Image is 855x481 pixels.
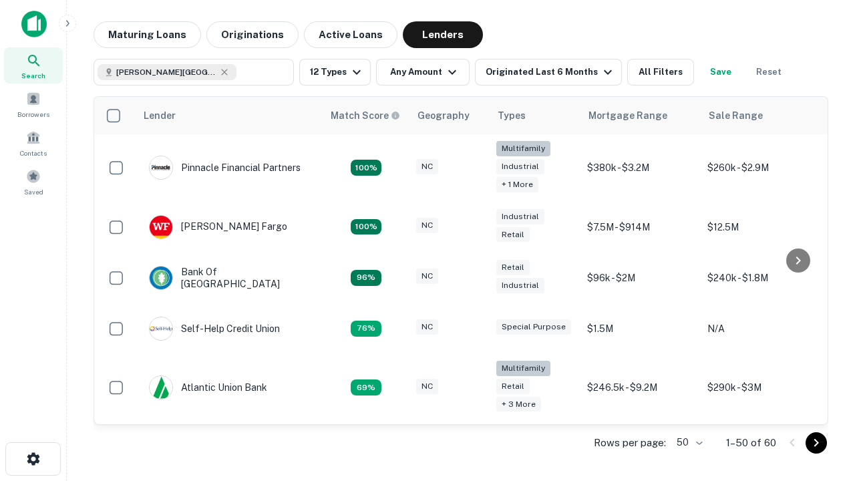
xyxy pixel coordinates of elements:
div: Mortgage Range [588,108,667,124]
span: Contacts [20,148,47,158]
div: Multifamily [496,141,550,156]
span: Borrowers [17,109,49,120]
img: picture [150,317,172,340]
th: Lender [136,97,323,134]
div: [PERSON_NAME] Fargo [149,215,287,239]
div: Capitalize uses an advanced AI algorithm to match your search with the best lender. The match sco... [331,108,400,123]
div: + 1 more [496,177,538,192]
th: Mortgage Range [580,97,701,134]
div: Retail [496,260,530,275]
div: NC [416,218,438,233]
div: Lender [144,108,176,124]
a: Saved [4,164,63,200]
p: Rows per page: [594,435,666,451]
td: $12.5M [701,202,821,253]
div: Industrial [496,278,544,293]
td: $240k - $1.8M [701,253,821,303]
span: Search [21,70,45,81]
button: Save your search to get updates of matches that match your search criteria. [699,59,742,86]
th: Sale Range [701,97,821,134]
a: Search [4,47,63,84]
div: + 3 more [496,397,541,412]
button: Active Loans [304,21,397,48]
div: Types [498,108,526,124]
div: NC [416,159,438,174]
button: All Filters [627,59,694,86]
button: 12 Types [299,59,371,86]
th: Geography [409,97,490,134]
div: Atlantic Union Bank [149,375,267,399]
div: Bank Of [GEOGRAPHIC_DATA] [149,266,309,290]
button: Reset [747,59,790,86]
td: $1.5M [580,303,701,354]
td: $260k - $2.9M [701,134,821,202]
div: Matching Properties: 11, hasApolloMatch: undefined [351,321,381,337]
td: $96k - $2M [580,253,701,303]
button: Any Amount [376,59,470,86]
img: picture [150,267,172,289]
td: N/A [701,303,821,354]
div: Pinnacle Financial Partners [149,156,301,180]
img: picture [150,216,172,238]
button: Originated Last 6 Months [475,59,622,86]
div: Matching Properties: 10, hasApolloMatch: undefined [351,379,381,395]
div: Industrial [496,159,544,174]
div: Matching Properties: 14, hasApolloMatch: undefined [351,270,381,286]
button: Go to next page [806,432,827,454]
span: Saved [24,186,43,197]
div: Multifamily [496,361,550,376]
a: Borrowers [4,86,63,122]
td: $7.5M - $914M [580,202,701,253]
div: Originated Last 6 Months [486,64,616,80]
p: 1–50 of 60 [726,435,776,451]
h6: Match Score [331,108,397,123]
div: NC [416,319,438,335]
div: Industrial [496,209,544,224]
img: picture [150,156,172,179]
th: Capitalize uses an advanced AI algorithm to match your search with the best lender. The match sco... [323,97,409,134]
div: Matching Properties: 15, hasApolloMatch: undefined [351,219,381,235]
div: 50 [671,433,705,452]
button: Lenders [403,21,483,48]
img: capitalize-icon.png [21,11,47,37]
div: Special Purpose [496,319,571,335]
a: Contacts [4,125,63,161]
div: NC [416,269,438,284]
iframe: Chat Widget [788,331,855,395]
div: Geography [417,108,470,124]
div: Matching Properties: 26, hasApolloMatch: undefined [351,160,381,176]
div: Self-help Credit Union [149,317,280,341]
td: $380k - $3.2M [580,134,701,202]
img: picture [150,376,172,399]
td: $290k - $3M [701,354,821,422]
button: Maturing Loans [94,21,201,48]
div: Retail [496,227,530,243]
div: NC [416,379,438,394]
th: Types [490,97,580,134]
div: Retail [496,379,530,394]
td: $246.5k - $9.2M [580,354,701,422]
span: [PERSON_NAME][GEOGRAPHIC_DATA], [GEOGRAPHIC_DATA] [116,66,216,78]
button: Originations [206,21,299,48]
div: Sale Range [709,108,763,124]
